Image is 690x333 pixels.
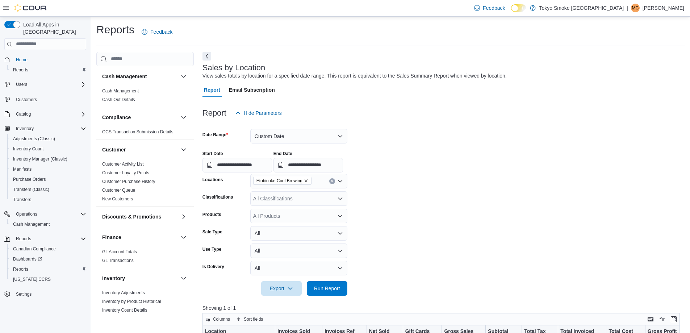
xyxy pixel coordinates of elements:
[203,315,233,324] button: Columns
[13,246,56,252] span: Canadian Compliance
[13,221,50,227] span: Cash Management
[627,4,628,12] p: |
[7,195,89,205] button: Transfers
[13,210,40,218] button: Operations
[471,1,508,15] a: Feedback
[96,247,194,268] div: Finance
[102,73,147,80] h3: Cash Management
[7,219,89,229] button: Cash Management
[10,185,86,194] span: Transfers (Classic)
[13,210,86,218] span: Operations
[13,95,40,104] a: Customers
[265,281,297,296] span: Export
[539,4,624,12] p: Tokyo Smoke [GEOGRAPHIC_DATA]
[10,155,70,163] a: Inventory Manager (Classic)
[13,290,34,299] a: Settings
[102,275,178,282] button: Inventory
[13,67,28,73] span: Reports
[102,146,126,153] h3: Customer
[13,187,49,192] span: Transfers (Classic)
[7,164,89,174] button: Manifests
[96,160,194,206] div: Customer
[16,82,27,87] span: Users
[202,158,272,172] input: Press the down key to open a popover containing a calendar.
[7,264,89,274] button: Reports
[244,316,263,322] span: Sort fields
[10,175,86,184] span: Purchase Orders
[337,196,343,201] button: Open list of options
[102,114,178,121] button: Compliance
[261,281,302,296] button: Export
[16,211,37,217] span: Operations
[10,265,31,274] a: Reports
[329,178,335,184] button: Clear input
[102,258,134,263] span: GL Transactions
[102,161,144,167] span: Customer Activity List
[102,290,145,295] a: Inventory Adjustments
[102,187,135,193] span: Customer Queue
[7,274,89,284] button: [US_STATE] CCRS
[13,166,32,172] span: Manifests
[10,245,59,253] a: Canadian Compliance
[102,316,163,322] span: Inventory On Hand by Package
[179,233,188,242] button: Finance
[13,197,31,203] span: Transfers
[102,114,131,121] h3: Compliance
[1,289,89,299] button: Settings
[202,63,265,72] h3: Sales by Location
[10,66,86,74] span: Reports
[314,285,340,292] span: Run Report
[253,177,311,185] span: Etobicoke Cool Brewing
[102,97,135,102] a: Cash Out Details
[1,94,89,104] button: Customers
[7,134,89,144] button: Adjustments (Classic)
[511,4,526,12] input: Dark Mode
[10,66,31,74] a: Reports
[102,213,178,220] button: Discounts & Promotions
[232,106,285,120] button: Hide Parameters
[632,4,639,12] span: MC
[10,175,49,184] a: Purchase Orders
[10,145,86,153] span: Inventory Count
[250,226,347,241] button: All
[13,176,46,182] span: Purchase Orders
[14,4,47,12] img: Cova
[102,299,161,304] a: Inventory by Product Historical
[102,162,144,167] a: Customer Activity List
[13,55,30,64] a: Home
[10,255,45,263] a: Dashboards
[102,146,178,153] button: Customer
[10,255,86,263] span: Dashboards
[202,52,211,61] button: Next
[102,179,155,184] a: Customer Purchase History
[16,126,34,132] span: Inventory
[102,129,173,134] a: OCS Transaction Submission Details
[13,234,34,243] button: Reports
[102,249,137,254] a: GL Account Totals
[13,55,86,64] span: Home
[1,79,89,90] button: Users
[202,132,228,138] label: Date Range
[179,145,188,154] button: Customer
[213,316,230,322] span: Columns
[10,275,54,284] a: [US_STATE] CCRS
[179,274,188,283] button: Inventory
[229,83,275,97] span: Email Subscription
[256,177,302,184] span: Etobicoke Cool Brewing
[202,304,685,312] p: Showing 1 of 1
[1,54,89,65] button: Home
[202,109,226,117] h3: Report
[102,307,147,313] span: Inventory Count Details
[96,87,194,107] div: Cash Management
[102,196,133,201] a: New Customers
[643,4,684,12] p: [PERSON_NAME]
[7,184,89,195] button: Transfers (Classic)
[10,155,86,163] span: Inventory Manager (Classic)
[273,151,292,157] label: End Date
[244,109,282,117] span: Hide Parameters
[96,128,194,139] div: Compliance
[202,264,224,270] label: Is Delivery
[179,72,188,81] button: Cash Management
